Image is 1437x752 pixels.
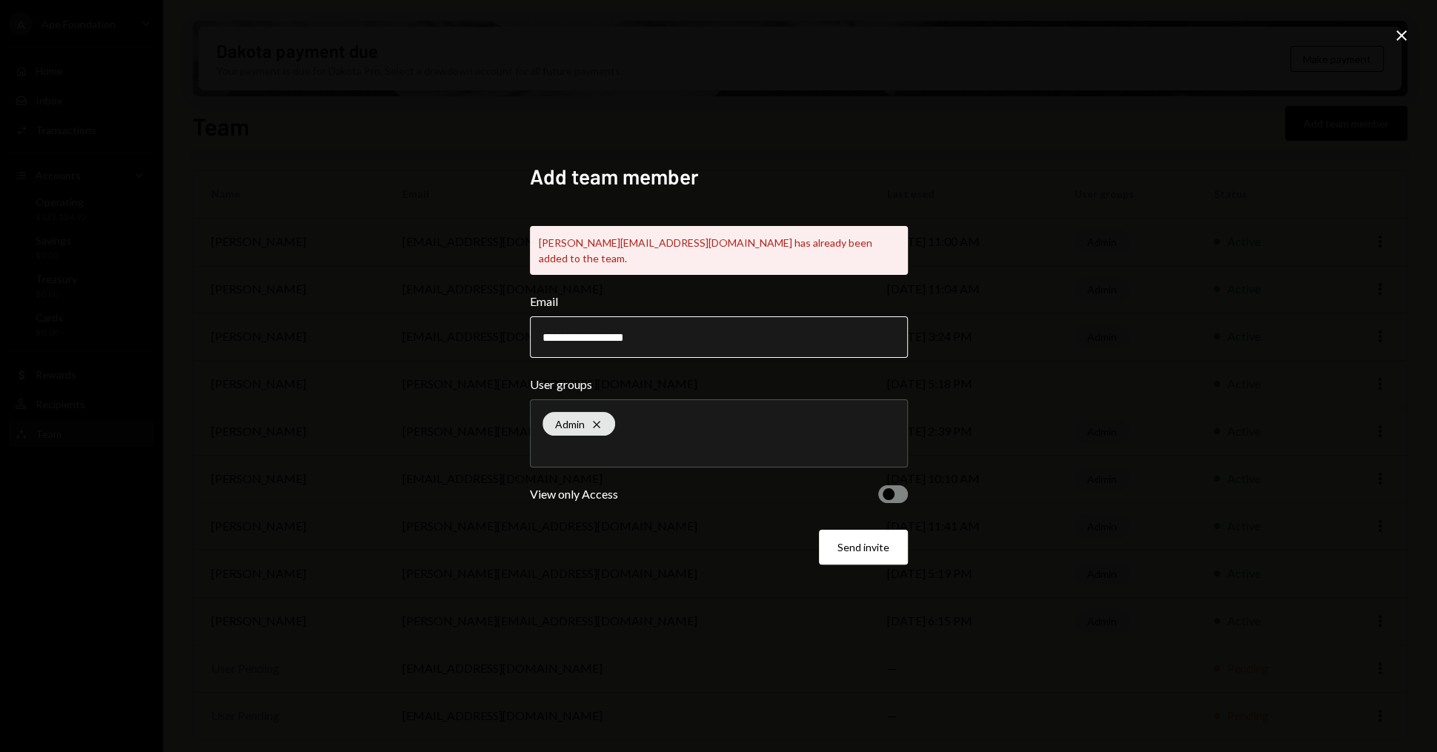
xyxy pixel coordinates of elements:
[542,412,615,436] div: Admin
[530,376,908,393] label: User groups
[819,530,908,565] button: Send invite
[530,162,908,191] h2: Add team member
[530,485,618,503] div: View only Access
[530,293,908,310] label: Email
[530,226,908,275] div: [PERSON_NAME][EMAIL_ADDRESS][DOMAIN_NAME] has already been added to the team.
